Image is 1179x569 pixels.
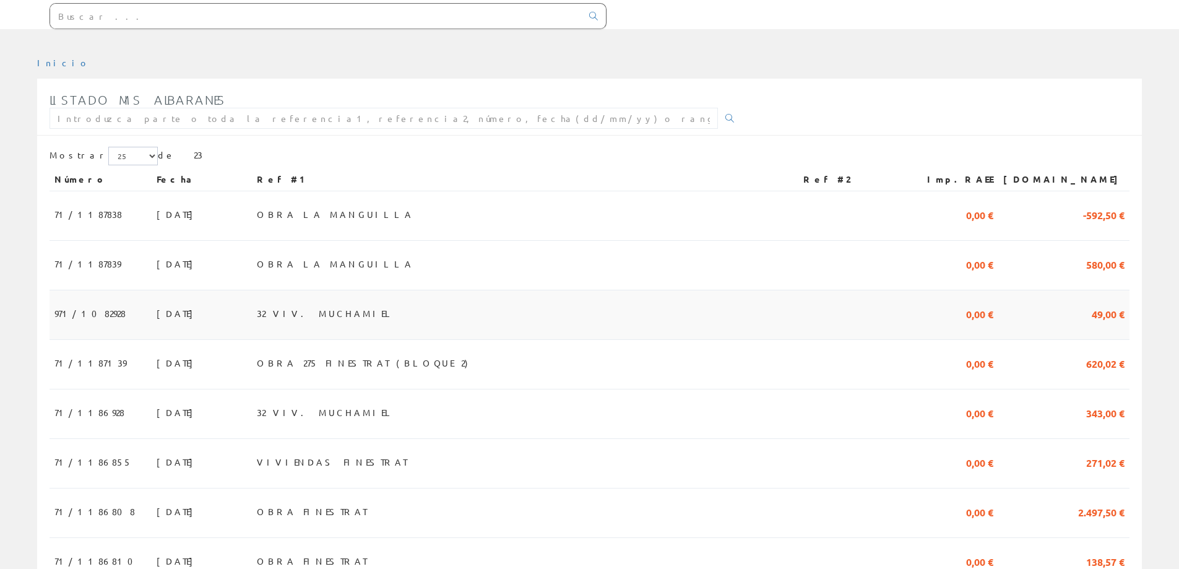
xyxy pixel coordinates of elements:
[50,147,1129,168] div: de 23
[966,451,993,472] span: 0,00 €
[157,402,199,423] span: [DATE]
[50,92,226,107] span: Listado mis albaranes
[257,352,468,373] span: OBRA 275 FINESTRAT (BLOQUE 2)
[257,402,395,423] span: 32 VIV. MUCHAMIEL
[37,57,90,68] a: Inicio
[1086,451,1125,472] span: 271,02 €
[252,168,798,191] th: Ref #1
[54,253,121,274] span: 71/1187839
[966,402,993,423] span: 0,00 €
[157,204,199,225] span: [DATE]
[966,352,993,373] span: 0,00 €
[1086,352,1125,373] span: 620,02 €
[257,501,366,522] span: OBRA FINESTRAT
[50,147,158,165] label: Mostrar
[157,303,199,324] span: [DATE]
[157,352,199,373] span: [DATE]
[1083,204,1125,225] span: -592,50 €
[54,451,132,472] span: 71/1186855
[1078,501,1125,522] span: 2.497,50 €
[50,108,718,129] input: Introduzca parte o toda la referencia1, referencia2, número, fecha(dd/mm/yy) o rango de fechas(dd...
[905,168,998,191] th: Imp.RAEE
[1092,303,1125,324] span: 49,00 €
[966,303,993,324] span: 0,00 €
[54,501,135,522] span: 71/1186808
[798,168,905,191] th: Ref #2
[966,253,993,274] span: 0,00 €
[54,303,126,324] span: 971/1082928
[54,402,124,423] span: 71/1186928
[108,147,158,165] select: Mostrar
[50,168,152,191] th: Número
[257,253,413,274] span: OBRA LA MANGUILLA
[966,501,993,522] span: 0,00 €
[1086,253,1125,274] span: 580,00 €
[157,501,199,522] span: [DATE]
[50,4,582,28] input: Buscar ...
[966,204,993,225] span: 0,00 €
[257,451,407,472] span: VIVIENDAS FINESTRAT
[54,352,126,373] span: 71/1187139
[152,168,252,191] th: Fecha
[1086,402,1125,423] span: 343,00 €
[998,168,1129,191] th: [DOMAIN_NAME]
[157,451,199,472] span: [DATE]
[257,303,395,324] span: 32 VIV. MUCHAMIEL
[157,253,199,274] span: [DATE]
[257,204,413,225] span: OBRA LA MANGUILLA
[54,204,122,225] span: 71/1187838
